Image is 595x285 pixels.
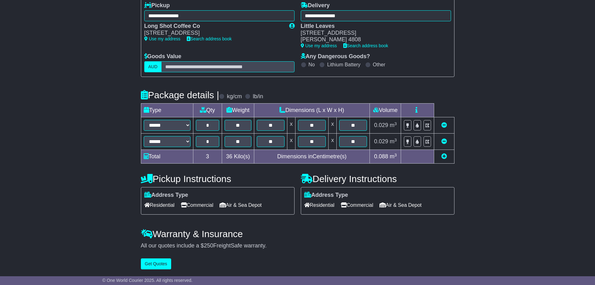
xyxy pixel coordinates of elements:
label: Address Type [304,192,348,199]
label: lb/in [253,93,263,100]
label: Lithium Battery [327,62,360,68]
a: Remove this item [441,138,447,145]
sup: 3 [394,138,397,142]
label: No [309,62,315,68]
td: x [287,134,295,150]
span: Air & Sea Depot [379,200,422,210]
label: kg/cm [227,93,242,100]
h4: Delivery Instructions [301,174,454,184]
label: Any Dangerous Goods? [301,53,370,60]
td: Volume [370,104,401,117]
a: Remove this item [441,122,447,128]
h4: Package details | [141,90,219,100]
td: Kilo(s) [222,150,254,164]
td: Dimensions in Centimetre(s) [254,150,370,164]
span: 0.029 [374,122,388,128]
span: m [390,153,397,160]
label: Other [373,62,385,68]
span: 0.029 [374,138,388,145]
span: Commercial [181,200,213,210]
td: Dimensions (L x W x H) [254,104,370,117]
span: m [390,122,397,128]
a: Search address book [343,43,388,48]
td: Total [141,150,193,164]
span: Residential [144,200,175,210]
label: Pickup [144,2,170,9]
a: Search address book [187,36,232,41]
div: [PERSON_NAME] 4808 [301,36,445,43]
div: [STREET_ADDRESS] [144,30,283,37]
a: Use my address [301,43,337,48]
h4: Warranty & Insurance [141,229,454,239]
div: Long Shot Coffee Co [144,23,283,30]
sup: 3 [394,121,397,126]
span: 36 [226,153,232,160]
label: Goods Value [144,53,181,60]
span: Air & Sea Depot [220,200,262,210]
label: AUD [144,61,162,72]
a: Use my address [144,36,181,41]
div: Little Leaves [301,23,445,30]
span: m [390,138,397,145]
td: x [329,134,337,150]
sup: 3 [394,153,397,157]
span: © One World Courier 2025. All rights reserved. [102,278,193,283]
div: [STREET_ADDRESS] [301,30,445,37]
td: Type [141,104,193,117]
td: Weight [222,104,254,117]
span: 0.088 [374,153,388,160]
span: Residential [304,200,335,210]
label: Delivery [301,2,330,9]
td: x [329,117,337,134]
button: Get Quotes [141,258,171,269]
a: Add new item [441,153,447,160]
td: Qty [193,104,222,117]
label: Address Type [144,192,188,199]
h4: Pickup Instructions [141,174,295,184]
span: 250 [204,242,213,249]
div: All our quotes include a $ FreightSafe warranty. [141,242,454,249]
td: 3 [193,150,222,164]
td: x [287,117,295,134]
span: Commercial [341,200,373,210]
